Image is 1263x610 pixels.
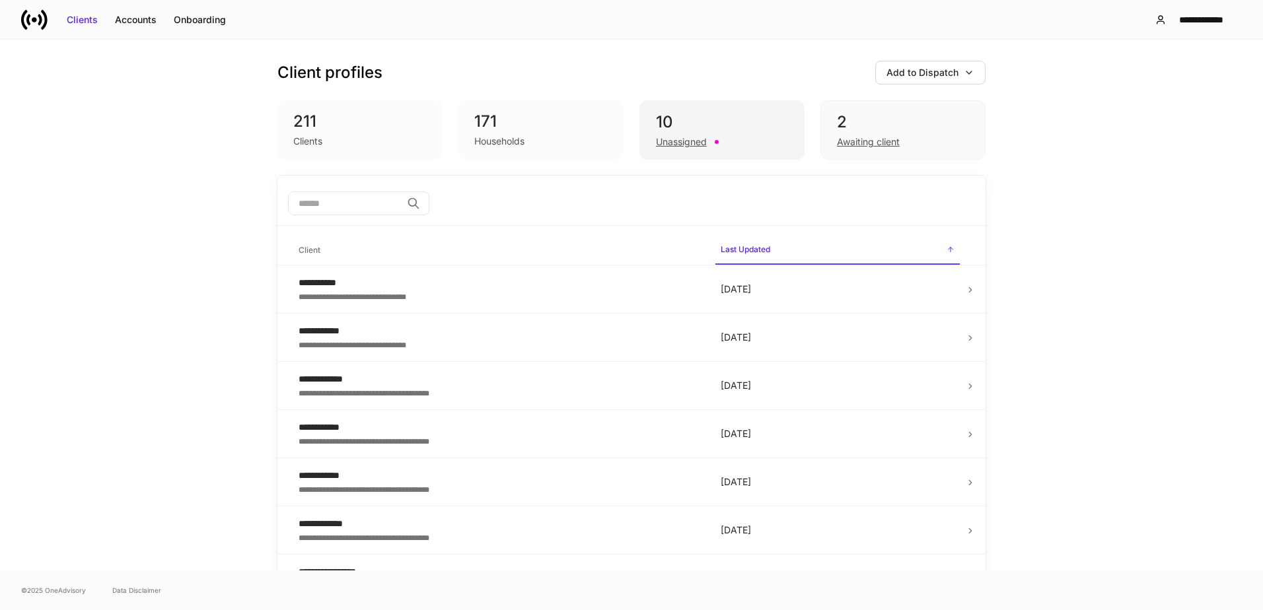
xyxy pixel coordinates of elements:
[721,524,955,537] p: [DATE]
[837,135,900,149] div: Awaiting client
[67,13,98,26] div: Clients
[721,331,955,344] p: [DATE]
[721,379,955,392] p: [DATE]
[277,62,382,83] h3: Client profiles
[293,135,322,148] div: Clients
[656,112,788,133] div: 10
[112,585,161,595] a: Data Disclaimer
[656,135,707,149] div: Unassigned
[721,283,955,296] p: [DATE]
[820,100,986,160] div: 2Awaiting client
[837,112,969,133] div: 2
[474,135,524,148] div: Households
[639,100,805,160] div: 10Unassigned
[299,244,320,256] h6: Client
[474,111,608,132] div: 171
[886,66,958,79] div: Add to Dispatch
[715,236,960,265] span: Last Updated
[106,9,165,30] button: Accounts
[165,9,235,30] button: Onboarding
[21,585,86,595] span: © 2025 OneAdvisory
[293,237,705,264] span: Client
[293,111,427,132] div: 211
[58,9,106,30] button: Clients
[721,243,770,255] h6: Last Updated
[721,427,955,440] p: [DATE]
[875,61,986,85] button: Add to Dispatch
[174,13,226,26] div: Onboarding
[115,13,157,26] div: Accounts
[721,475,955,489] p: [DATE]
